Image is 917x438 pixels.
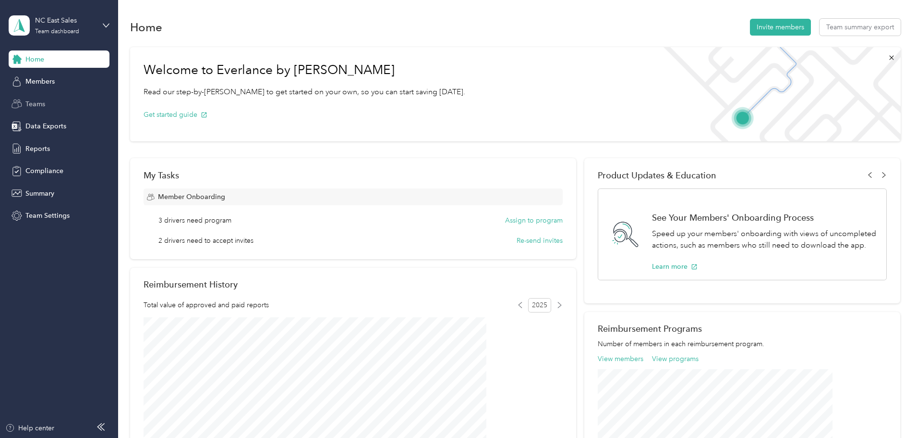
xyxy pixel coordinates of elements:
span: Data Exports [25,121,66,131]
button: Help center [5,423,54,433]
button: View programs [652,354,699,364]
span: Team Settings [25,211,70,221]
img: Welcome to everlance [654,47,900,141]
p: Number of members in each reimbursement program. [598,339,887,349]
button: Team summary export [820,19,901,36]
h2: Reimbursement History [144,279,238,289]
button: Get started guide [144,110,207,120]
button: View members [598,354,643,364]
span: Total value of approved and paid reports [144,300,269,310]
iframe: Everlance-gr Chat Button Frame [863,384,917,438]
span: 2025 [528,298,551,313]
h2: Reimbursement Programs [598,324,887,334]
span: Members [25,76,55,87]
span: 2 drivers need to accept invites [158,236,253,246]
span: 3 drivers need program [158,215,231,225]
p: Read our step-by-[PERSON_NAME] to get started on your own, so you can start saving [DATE]. [144,86,465,98]
span: Product Updates & Education [598,170,716,180]
button: Re-send invites [517,236,563,246]
div: Team dashboard [35,29,79,35]
span: Home [25,54,44,64]
h1: Home [130,22,162,32]
span: Compliance [25,166,63,176]
span: Member Onboarding [158,192,225,202]
button: Invite members [750,19,811,36]
span: Teams [25,99,45,109]
p: Speed up your members' onboarding with views of uncompleted actions, such as members who still ne... [652,228,876,251]
span: Summary [25,188,54,199]
div: NC East Sales [35,15,95,25]
span: Reports [25,144,50,154]
button: Learn more [652,262,698,272]
h1: Welcome to Everlance by [PERSON_NAME] [144,63,465,78]
button: Assign to program [505,215,563,225]
h1: See Your Members' Onboarding Process [652,213,876,223]
div: My Tasks [144,170,563,180]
